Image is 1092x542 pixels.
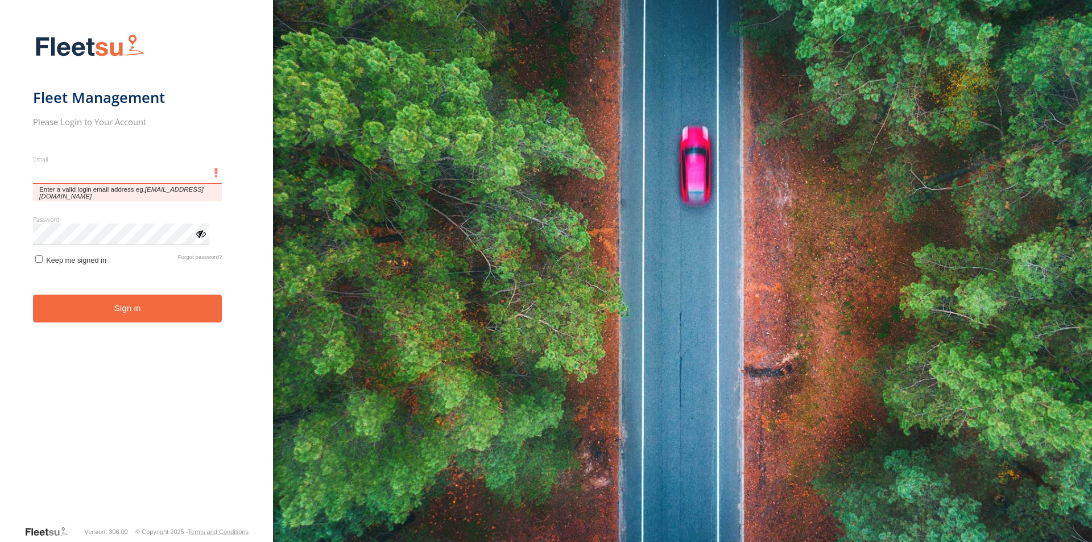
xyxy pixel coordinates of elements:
div: © Copyright 2025 - [135,528,249,535]
em: [EMAIL_ADDRESS][DOMAIN_NAME] [39,186,204,200]
a: Visit our Website [24,526,77,537]
input: Keep me signed in [35,255,43,263]
a: Forgot password? [178,254,222,264]
div: ViewPassword [195,227,206,239]
form: main [33,27,241,525]
label: Password [33,215,222,224]
h1: Fleet Management [33,88,222,107]
label: Email [33,155,222,163]
h2: Please Login to Your Account [33,116,222,127]
a: Terms and Conditions [188,528,249,535]
div: Version: 306.00 [85,528,128,535]
button: Sign in [33,295,222,322]
img: Fleetsu [33,32,147,61]
span: Enter a valid login email address eg. [33,184,222,201]
span: Keep me signed in [46,256,106,264]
